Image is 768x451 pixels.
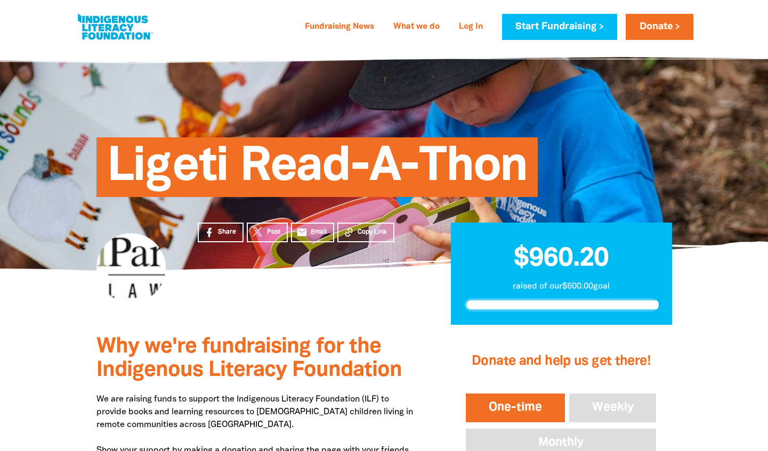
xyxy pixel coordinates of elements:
[298,19,381,36] a: Fundraising News
[464,280,659,293] p: raised of our $600.00 goal
[96,337,402,380] span: Why we're fundraising for the Indigenous Literacy Foundation
[107,145,528,197] span: Ligeti Read-A-Thon
[296,227,308,238] i: email
[464,340,658,383] h2: Donate and help us get there!
[514,247,609,271] span: $960.20
[218,227,236,237] span: Share
[311,227,327,237] span: Email
[291,223,335,242] a: emailEmail
[198,223,244,242] a: Share
[502,14,617,40] a: Start Fundraising
[464,391,567,424] button: One-time
[567,391,659,424] button: Weekly
[626,14,693,40] a: Donate
[387,19,446,36] a: What we do
[337,223,394,242] button: Copy Link
[247,223,288,242] a: Post
[452,19,489,36] a: Log In
[267,227,280,237] span: Post
[358,227,387,237] span: Copy Link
